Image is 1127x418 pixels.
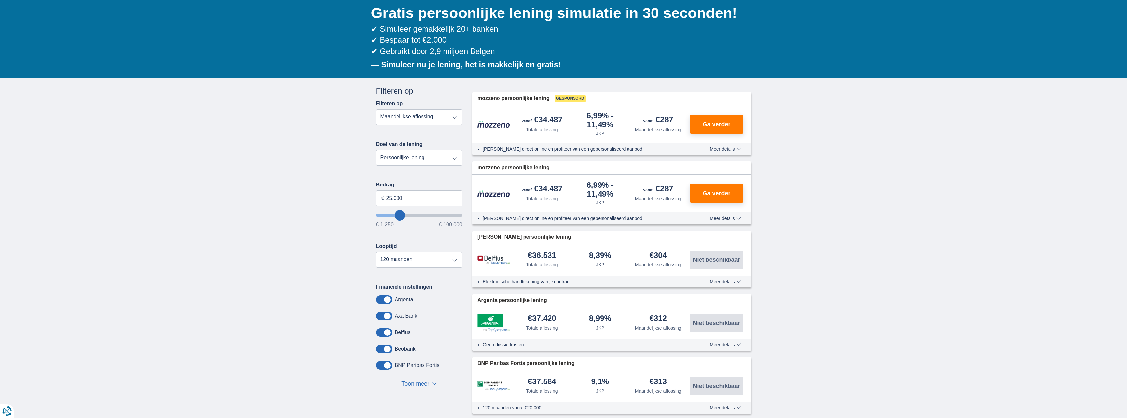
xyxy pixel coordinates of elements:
button: Meer details [705,342,746,347]
span: Toon meer [401,380,429,388]
button: Meer details [705,279,746,284]
div: JKP [596,325,604,331]
div: Totale aflossing [526,126,558,133]
span: [PERSON_NAME] persoonlijke lening [477,234,571,241]
div: €304 [650,251,667,260]
div: 8,39% [589,251,611,260]
button: Meer details [705,216,746,221]
div: Totale aflossing [526,325,558,331]
li: 120 maanden vanaf €20.000 [483,405,686,411]
img: product.pl.alt Argenta [477,314,510,331]
span: Meer details [710,147,741,151]
div: JKP [596,261,604,268]
img: product.pl.alt Mozzeno [477,190,510,197]
button: Meer details [705,405,746,410]
label: BNP Paribas Fortis [395,362,440,368]
li: [PERSON_NAME] direct online en profiteer van een gepersonaliseerd aanbod [483,146,686,152]
b: — Simuleer nu je lening, het is makkelijk en gratis! [371,60,561,69]
div: €37.420 [528,314,556,323]
li: Elektronische handtekening van je contract [483,278,686,285]
div: Totale aflossing [526,388,558,394]
li: Geen dossierkosten [483,341,686,348]
span: mozzeno persoonlijke lening [477,164,550,172]
button: Ga verder [690,115,743,134]
img: product.pl.alt BNP Paribas Fortis [477,381,510,391]
label: Belfius [395,330,411,335]
span: Argenta persoonlijke lening [477,297,547,304]
div: €287 [643,116,673,125]
div: 6,99% [574,181,627,198]
span: Gesponsord [555,95,586,102]
span: Niet beschikbaar [693,320,740,326]
input: wantToBorrow [376,214,463,217]
h1: Gratis persoonlijke lening simulatie in 30 seconden! [371,3,751,23]
label: Argenta [395,297,413,303]
div: Maandelijkse aflossing [635,261,681,268]
span: Ga verder [703,121,730,127]
div: €37.584 [528,378,556,386]
span: Meer details [710,216,741,221]
span: Meer details [710,406,741,410]
label: Axa Bank [395,313,417,319]
div: JKP [596,199,604,206]
span: € [381,194,384,202]
img: product.pl.alt Mozzeno [477,121,510,128]
label: Doel van de lening [376,141,423,147]
div: 8,99% [589,314,611,323]
button: Meer details [705,146,746,152]
li: [PERSON_NAME] direct online en profiteer van een gepersonaliseerd aanbod [483,215,686,222]
label: Beobank [395,346,416,352]
div: €34.487 [522,185,563,194]
label: Bedrag [376,182,463,188]
span: mozzeno persoonlijke lening [477,95,550,102]
div: €312 [650,314,667,323]
label: Filteren op [376,101,403,107]
span: € 100.000 [439,222,462,227]
button: Toon meer ▼ [399,380,439,389]
div: €313 [650,378,667,386]
div: 6,99% [574,112,627,129]
div: Totale aflossing [526,195,558,202]
div: JKP [596,130,604,136]
button: Niet beschikbaar [690,251,743,269]
div: Filteren op [376,86,463,97]
div: €36.531 [528,251,556,260]
img: product.pl.alt Belfius [477,255,510,265]
div: 9,1% [591,378,609,386]
label: Financiële instellingen [376,284,433,290]
span: Meer details [710,279,741,284]
div: Maandelijkse aflossing [635,325,681,331]
div: €287 [643,185,673,194]
span: ▼ [432,382,437,385]
div: €34.487 [522,116,563,125]
span: Niet beschikbaar [693,257,740,263]
button: Niet beschikbaar [690,314,743,332]
div: ✔ Simuleer gemakkelijk 20+ banken ✔ Bespaar tot €2.000 ✔ Gebruikt door 2,9 miljoen Belgen [371,23,751,57]
span: Meer details [710,342,741,347]
div: Totale aflossing [526,261,558,268]
span: Ga verder [703,190,730,196]
div: Maandelijkse aflossing [635,195,681,202]
div: Maandelijkse aflossing [635,126,681,133]
label: Looptijd [376,243,397,249]
span: Niet beschikbaar [693,383,740,389]
button: Niet beschikbaar [690,377,743,395]
span: BNP Paribas Fortis persoonlijke lening [477,360,575,367]
div: Maandelijkse aflossing [635,388,681,394]
span: € 1.250 [376,222,394,227]
div: JKP [596,388,604,394]
button: Ga verder [690,184,743,203]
